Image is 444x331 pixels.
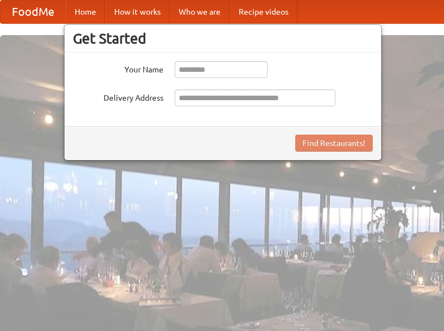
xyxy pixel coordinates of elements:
[295,135,373,152] button: Find Restaurants!
[105,1,170,23] a: How it works
[1,1,66,23] a: FoodMe
[170,1,230,23] a: Who we are
[73,61,163,75] label: Your Name
[66,1,105,23] a: Home
[73,30,373,47] h3: Get Started
[73,89,163,104] label: Delivery Address
[230,1,298,23] a: Recipe videos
